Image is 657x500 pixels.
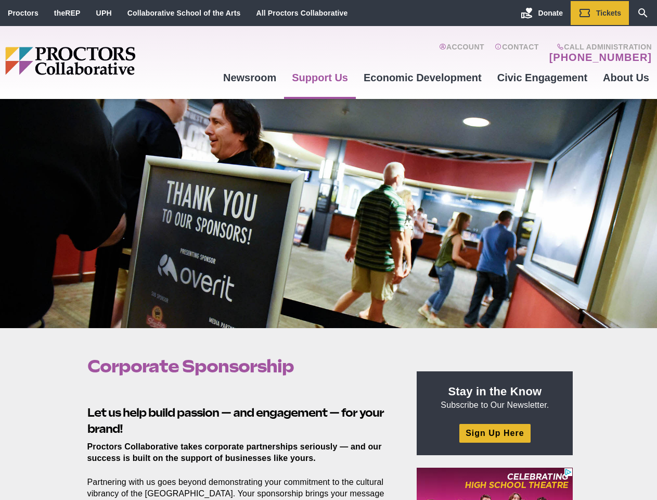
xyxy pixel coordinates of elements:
span: Tickets [596,9,621,17]
strong: Stay in the Know [448,385,542,398]
a: theREP [54,9,81,17]
strong: Proctors Collaborative takes corporate partnerships seriously — and our success is built on the s... [87,442,382,463]
a: All Proctors Collaborative [256,9,347,17]
a: UPH [96,9,112,17]
a: Donate [513,1,571,25]
a: Sign Up Here [459,424,530,442]
a: Collaborative School of the Arts [127,9,241,17]
img: Proctors logo [5,47,215,75]
span: Call Administration [546,43,652,51]
a: [PHONE_NUMBER] [549,51,652,64]
a: Civic Engagement [489,64,595,92]
a: Contact [495,43,539,64]
a: Newsroom [215,64,284,92]
p: Subscribe to Our Newsletter. [429,384,560,411]
a: Support Us [284,64,356,92]
a: Account [439,43,484,64]
h2: Let us help build passion — and engagement — for your brand! [87,389,393,436]
a: Economic Development [356,64,489,92]
a: Tickets [571,1,629,25]
a: Proctors [8,9,38,17]
a: Search [629,1,657,25]
span: Donate [538,9,563,17]
h1: Corporate Sponsorship [87,356,393,376]
a: About Us [595,64,657,92]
